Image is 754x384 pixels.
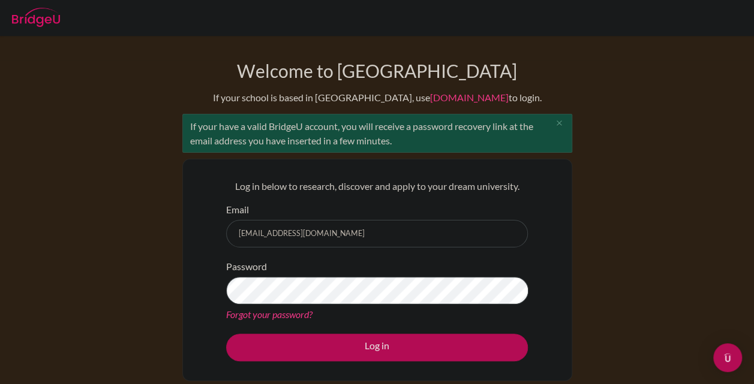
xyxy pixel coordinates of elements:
[430,92,509,103] a: [DOMAIN_NAME]
[226,334,528,361] button: Log in
[226,259,267,274] label: Password
[12,8,60,27] img: Bridge-U
[226,179,528,193] p: Log in below to research, discover and apply to your dream university.
[226,202,249,217] label: Email
[548,114,572,132] button: Close
[555,119,564,128] i: close
[182,114,572,153] div: If your have a valid BridgeU account, you will receive a password recovery link at the email addr...
[226,309,313,320] a: Forgot your password?
[213,90,542,105] div: If your school is based in [GEOGRAPHIC_DATA], use to login.
[713,343,742,372] div: Open Intercom Messenger
[237,60,517,81] h1: Welcome to [GEOGRAPHIC_DATA]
